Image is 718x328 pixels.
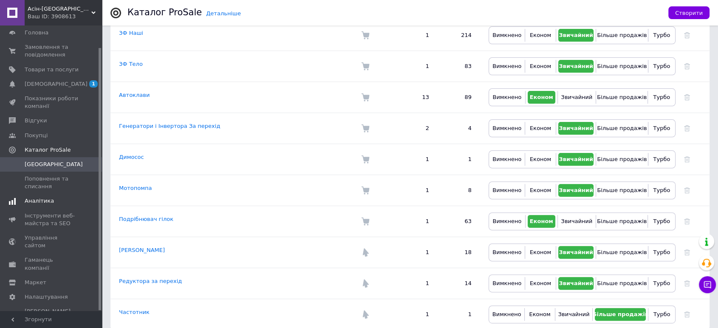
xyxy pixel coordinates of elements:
[530,218,553,224] span: Економ
[529,311,550,317] span: Економ
[527,29,553,42] button: Економ
[391,268,438,299] td: 1
[530,32,551,38] span: Економ
[530,125,551,131] span: Економ
[25,66,79,74] span: Товари та послуги
[491,29,523,42] button: Вимкнено
[119,247,165,253] a: [PERSON_NAME]
[89,80,98,88] span: 1
[491,308,522,321] button: Вимкнено
[653,280,670,286] span: Турбо
[28,5,91,13] span: Асін-Україна
[684,187,690,193] a: Видалити
[391,144,438,175] td: 1
[684,311,690,317] a: Видалити
[653,218,670,224] span: Турбо
[119,123,220,129] a: Генератори і Інвертора За перехід
[558,153,594,166] button: Звичайний
[391,113,438,144] td: 2
[527,122,553,135] button: Економ
[530,63,551,69] span: Економ
[558,184,594,197] button: Звичайний
[684,156,690,162] a: Видалити
[361,279,370,288] img: Комісія за перехід
[119,154,144,160] a: Димосос
[558,277,594,290] button: Звичайний
[598,153,645,166] button: Більше продажів
[361,31,370,40] img: Комісія за замовлення
[361,310,370,319] img: Комісія за перехід
[530,94,553,100] span: Економ
[650,246,673,259] button: Турбо
[438,20,480,51] td: 214
[650,91,673,104] button: Турбо
[361,248,370,257] img: Комісія за перехід
[527,153,553,166] button: Економ
[650,277,673,290] button: Турбо
[597,218,647,224] span: Більше продажів
[684,63,690,69] a: Видалити
[527,308,552,321] button: Економ
[492,63,521,69] span: Вимкнено
[438,237,480,268] td: 18
[25,234,79,249] span: Управління сайтом
[650,153,673,166] button: Турбо
[25,197,54,205] span: Аналітика
[491,277,523,290] button: Вимкнено
[597,32,647,38] span: Більше продажів
[560,215,594,228] button: Звичайний
[492,187,521,193] span: Вимкнено
[492,94,521,100] span: Вимкнено
[391,237,438,268] td: 1
[597,280,647,286] span: Більше продажів
[530,156,551,162] span: Економ
[684,249,690,255] a: Видалити
[25,132,48,139] span: Покупці
[653,94,670,100] span: Турбо
[438,175,480,206] td: 8
[558,60,594,73] button: Звичайний
[491,122,523,135] button: Вимкнено
[650,184,673,197] button: Турбо
[650,308,673,321] button: Турбо
[559,187,593,193] span: Звичайний
[530,249,551,255] span: Економ
[492,125,521,131] span: Вимкнено
[653,311,670,317] span: Турбо
[25,80,88,88] span: [DEMOGRAPHIC_DATA]
[598,60,645,73] button: Більше продажів
[492,218,521,224] span: Вимкнено
[119,61,143,67] a: 3Ф Тело
[528,91,555,104] button: Економ
[684,32,690,38] a: Видалити
[653,63,670,69] span: Турбо
[25,279,46,286] span: Маркет
[597,94,647,100] span: Більше продажів
[391,51,438,82] td: 1
[25,256,79,271] span: Гаманець компанії
[25,95,79,110] span: Показники роботи компанії
[127,8,202,17] div: Каталог ProSale
[25,146,71,154] span: Каталог ProSale
[491,246,523,259] button: Вимкнено
[557,308,591,321] button: Звичайний
[558,122,594,135] button: Звичайний
[675,10,703,16] span: Створити
[684,218,690,224] a: Видалити
[598,246,645,259] button: Більше продажів
[653,187,670,193] span: Турбо
[25,117,47,124] span: Відгуки
[598,122,645,135] button: Більше продажів
[653,125,670,131] span: Турбо
[25,161,83,168] span: [GEOGRAPHIC_DATA]
[597,187,647,193] span: Більше продажів
[119,185,152,191] a: Мотопомпа
[361,124,370,133] img: Комісія за замовлення
[391,206,438,237] td: 1
[561,94,592,100] span: Звичайний
[492,32,521,38] span: Вимкнено
[25,293,68,301] span: Налаштування
[684,280,690,286] a: Видалити
[558,29,594,42] button: Звичайний
[558,246,594,259] button: Звичайний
